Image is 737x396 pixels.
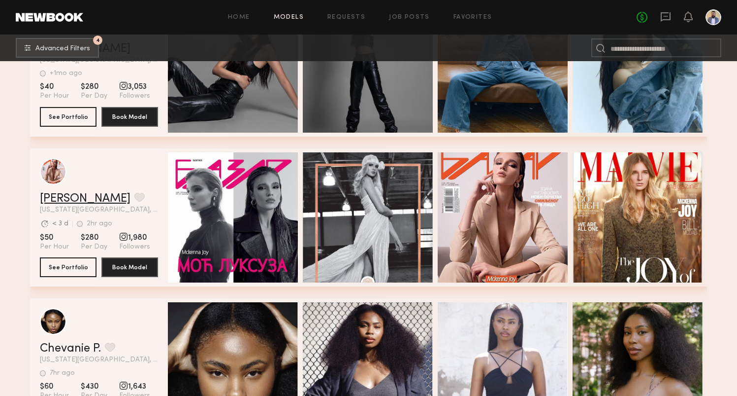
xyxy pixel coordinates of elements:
button: Book Model [101,107,158,127]
span: 1,643 [119,382,150,392]
span: Per Hour [40,243,69,252]
span: Advanced Filters [35,45,90,52]
button: See Portfolio [40,107,96,127]
a: Home [228,14,250,21]
a: Chevanie P. [40,343,101,355]
div: +1mo ago [50,70,82,77]
button: 4Advanced Filters [16,38,99,58]
span: [US_STATE][GEOGRAPHIC_DATA], [GEOGRAPHIC_DATA] [40,207,158,214]
div: 7hr ago [50,370,75,377]
span: Followers [119,92,150,101]
button: Book Model [101,257,158,277]
span: Per Hour [40,92,69,101]
a: Favorites [453,14,492,21]
span: $40 [40,82,69,92]
button: See Portfolio [40,257,96,277]
a: [PERSON_NAME] [40,193,130,205]
span: $430 [81,382,107,392]
a: Job Posts [389,14,430,21]
span: $280 [81,233,107,243]
span: Per Day [81,243,107,252]
span: [US_STATE][GEOGRAPHIC_DATA], [GEOGRAPHIC_DATA] [40,357,158,363]
a: Models [274,14,304,21]
span: Followers [119,243,150,252]
span: $60 [40,382,69,392]
span: Per Day [81,92,107,101]
span: $50 [40,233,69,243]
span: $280 [81,82,107,92]
span: 1,980 [119,233,150,243]
div: < 3 d [52,220,68,227]
div: 2hr ago [87,220,112,227]
span: 3,053 [119,82,150,92]
span: 4 [96,38,100,42]
a: Requests [327,14,365,21]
